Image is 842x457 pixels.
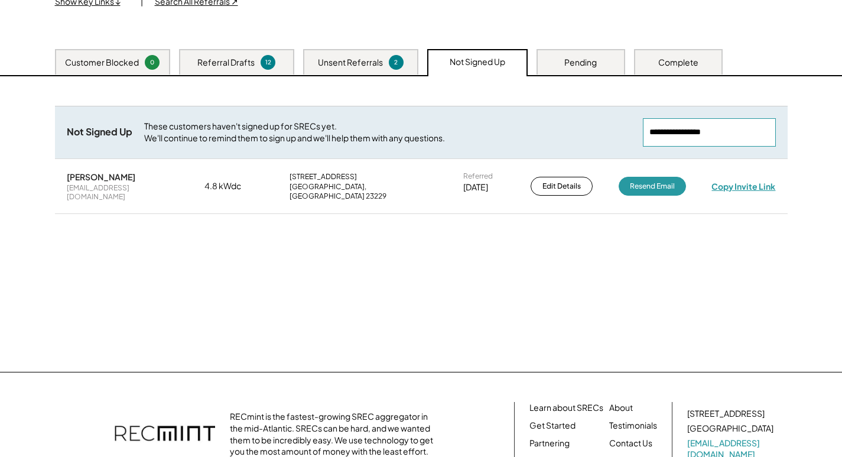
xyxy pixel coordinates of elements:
[609,420,657,432] a: Testimonials
[609,402,633,414] a: About
[463,181,488,193] div: [DATE]
[529,437,570,449] a: Partnering
[197,57,255,69] div: Referral Drafts
[290,182,437,200] div: [GEOGRAPHIC_DATA], [GEOGRAPHIC_DATA] 23229
[115,414,215,455] img: recmint-logotype%403x.png
[391,58,402,67] div: 2
[67,183,179,202] div: [EMAIL_ADDRESS][DOMAIN_NAME]
[564,57,597,69] div: Pending
[687,408,765,420] div: [STREET_ADDRESS]
[230,411,440,457] div: RECmint is the fastest-growing SREC aggregator in the mid-Atlantic. SRECs can be hard, and we wan...
[262,58,274,67] div: 12
[318,57,383,69] div: Unsent Referrals
[619,177,686,196] button: Resend Email
[687,423,773,435] div: [GEOGRAPHIC_DATA]
[65,57,139,69] div: Customer Blocked
[290,172,357,181] div: [STREET_ADDRESS]
[147,58,158,67] div: 0
[658,57,698,69] div: Complete
[609,437,652,449] a: Contact Us
[67,171,135,182] div: [PERSON_NAME]
[67,126,132,138] div: Not Signed Up
[450,56,505,68] div: Not Signed Up
[529,402,603,414] a: Learn about SRECs
[529,420,576,432] a: Get Started
[531,177,593,196] button: Edit Details
[204,180,264,192] div: 4.8 kWdc
[144,121,631,144] div: These customers haven't signed up for SRECs yet. We'll continue to remind them to sign up and we'...
[711,181,775,192] div: Copy Invite Link
[463,171,493,181] div: Referred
